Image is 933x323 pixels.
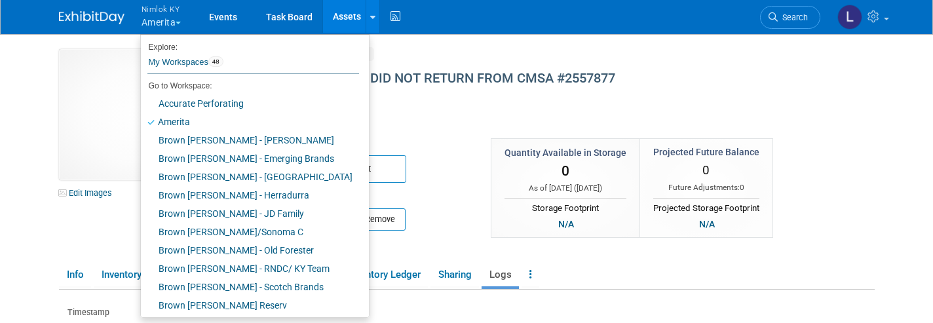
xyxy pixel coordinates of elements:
a: Info [59,263,91,286]
div: Storage Footprint [505,198,626,215]
span: 48 [208,56,223,67]
li: Explore: [141,39,359,51]
li: Go to Workspace: [141,77,359,94]
div: Quantity Available in Storage [505,146,626,159]
div: N/A [695,217,719,231]
a: Inventory Details [94,263,182,286]
div: Future Adjustments: [653,182,759,193]
div: N/A [554,217,578,231]
a: Brown [PERSON_NAME] - Herradurra [141,186,359,204]
a: Logs [482,263,519,286]
a: Accurate Perforating [141,94,359,113]
span: Search [778,12,808,22]
a: Brown [PERSON_NAME] - RNDC/ KY Team [141,259,359,278]
a: Brown [PERSON_NAME] - Scotch Brands [141,278,359,296]
a: Amerita [141,113,359,131]
a: My Workspaces48 [147,51,359,73]
a: Search [760,6,820,29]
a: Brown [PERSON_NAME] - JD Family [141,204,359,223]
img: ExhibitDay [59,11,124,24]
span: 0 [740,183,744,192]
span: 0 [562,163,569,179]
div: [PERSON_NAME] - DID NOT RETURN FROM CMSA #2557877 [255,67,796,90]
span: [DATE] [577,183,600,193]
div: Tags [259,98,796,136]
img: Luc Schaefer [837,5,862,29]
a: Inventory Ledger [340,263,428,286]
a: Brown [PERSON_NAME] Reserv [141,296,359,314]
a: Sharing [430,263,479,286]
a: Brown [PERSON_NAME] - [PERSON_NAME] [141,131,359,149]
a: Brown [PERSON_NAME]/Sonoma C [141,223,359,241]
a: Edit Images [59,185,117,201]
span: Nimlok KY [142,2,181,16]
a: Brown [PERSON_NAME] - Old Forester [141,241,359,259]
a: Brown [PERSON_NAME] - [GEOGRAPHIC_DATA] [141,168,359,186]
div: Projected Storage Footprint [653,198,759,215]
span: 0 [702,162,710,178]
a: Brown [PERSON_NAME] - Emerging Brands [141,149,359,168]
div: Projected Future Balance [653,145,759,159]
img: View Images [59,49,232,180]
button: Remove [345,208,406,231]
div: As of [DATE] ( ) [505,183,626,194]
